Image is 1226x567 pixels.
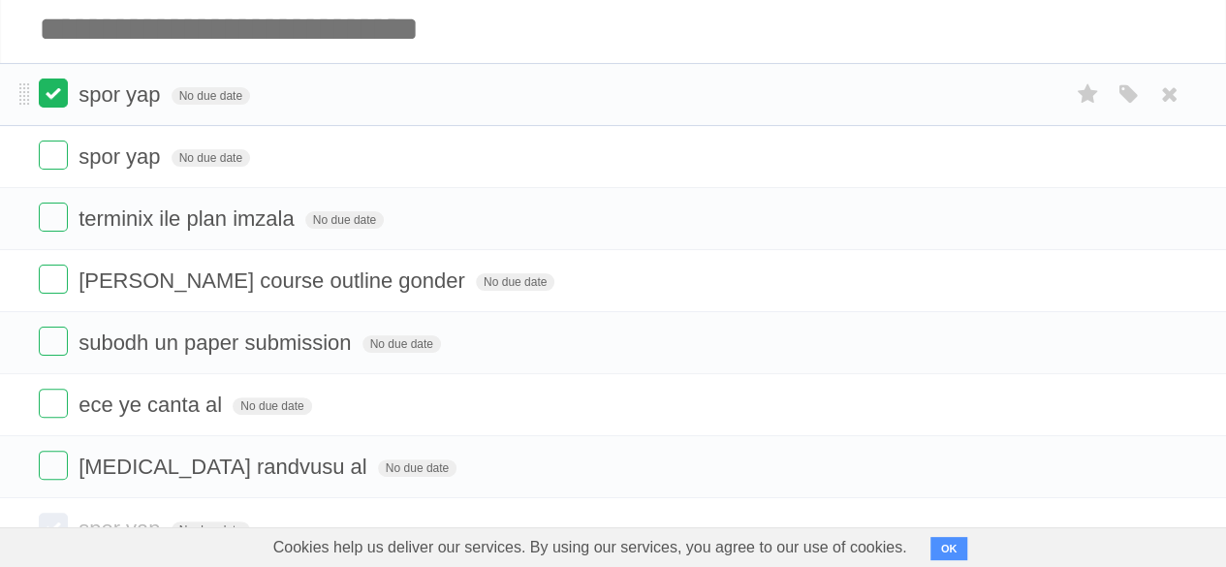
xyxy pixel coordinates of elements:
label: Done [39,141,68,170]
label: Done [39,513,68,542]
label: Done [39,327,68,356]
span: spor yap [79,82,165,107]
span: No due date [172,87,250,105]
label: Done [39,79,68,108]
span: ece ye canta al [79,393,227,417]
span: [MEDICAL_DATA] randvusu al [79,455,372,479]
label: Star task [1069,79,1106,110]
label: Done [39,451,68,480]
label: Done [39,203,68,232]
span: [PERSON_NAME] course outline gonder [79,268,470,293]
label: Done [39,389,68,418]
span: No due date [305,211,384,229]
span: No due date [172,149,250,167]
span: No due date [476,273,554,291]
span: No due date [233,397,311,415]
label: Done [39,265,68,294]
span: spor yap [79,517,165,541]
span: Cookies help us deliver our services. By using our services, you agree to our use of cookies. [254,528,927,567]
span: spor yap [79,144,165,169]
span: subodh un paper submission [79,331,356,355]
span: No due date [172,521,250,539]
button: OK [930,537,968,560]
span: terminix ile plan imzala [79,206,299,231]
span: No due date [378,459,456,477]
span: No due date [362,335,441,353]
